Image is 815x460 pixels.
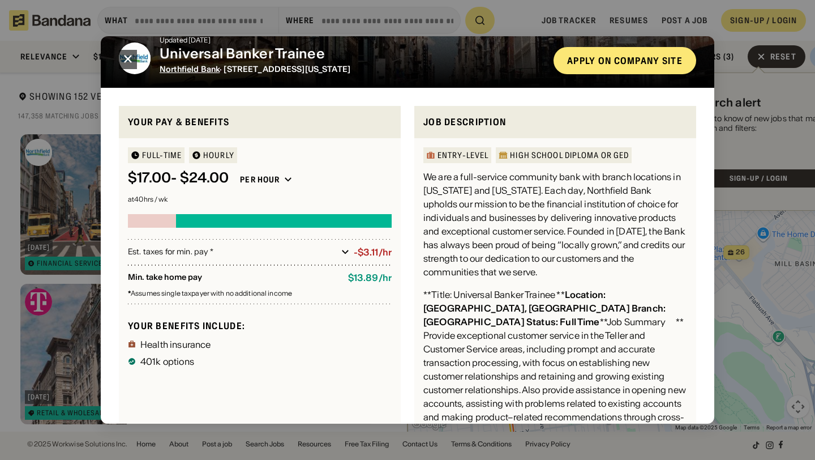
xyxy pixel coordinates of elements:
[128,170,229,186] div: $ 17.00 - $24.00
[526,316,600,327] div: Status: Full Time
[160,65,544,74] div: · [STREET_ADDRESS][US_STATE]
[128,272,339,283] div: Min. take home pay
[354,247,392,258] div: -$3.11/hr
[437,151,488,159] div: Entry-Level
[160,46,544,62] div: Universal Banker Trainee
[140,357,194,366] div: 401k options
[128,290,392,297] div: Assumes single taxpayer with no additional income
[142,151,182,159] div: Full-time
[128,246,337,258] div: Est. taxes for min. pay *
[348,272,392,283] div: $ 13.89 / hr
[128,115,392,129] div: Your pay & benefits
[423,303,666,327] div: Branch: [GEOGRAPHIC_DATA]
[140,340,211,349] div: Health insurance
[160,64,220,74] span: Northfield Bank
[128,320,392,332] div: Your benefits include:
[423,115,687,129] div: Job Description
[119,42,151,74] img: Northfield Bank logo
[423,288,687,451] div: **Title: Universal Banker Trainee ** **Job Summary ** Provide exceptional customer service in the...
[160,37,544,44] div: Updated [DATE]
[567,56,683,65] div: Apply on company site
[203,151,234,159] div: HOURLY
[423,289,630,314] div: Location: [GEOGRAPHIC_DATA], [GEOGRAPHIC_DATA]
[423,170,687,279] div: We are a full-service community bank with branch locations in [US_STATE] and [US_STATE]. Each day...
[240,174,280,185] div: Per hour
[128,196,392,203] div: at 40 hrs / wk
[510,151,629,159] div: High School Diploma or GED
